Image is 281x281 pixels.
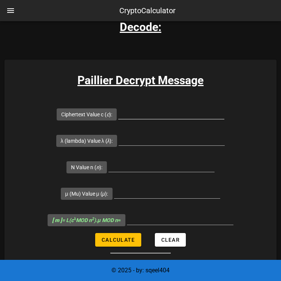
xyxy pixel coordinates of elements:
i: c [107,111,109,117]
button: Calculate [95,233,141,247]
i: λ [107,138,110,144]
span: © 2025 - by: sqeel404 [111,267,170,274]
label: N Value n ( ): [71,164,102,171]
sup: λ [74,216,76,221]
i: n [96,164,99,170]
i: μ [102,191,105,197]
label: μ (Mu) Value μ ( ): [65,190,108,198]
b: [ m ] [52,217,62,223]
button: nav-menu-toggle [2,2,20,20]
span: Clear [161,237,180,243]
span: Calculate [101,237,135,243]
h3: Decode: [120,19,161,36]
span: = [52,217,120,223]
h3: Paillier Decrypt Message [5,72,276,89]
button: Clear [155,233,186,247]
label: λ (lambda) Value λ ( ): [61,137,113,145]
div: CryptoCalculator [119,5,176,16]
i: = L(c MOD n ).μ MOD n [52,217,117,223]
label: Ciphertext Value c ( ): [61,111,112,118]
sup: 2 [92,216,94,221]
